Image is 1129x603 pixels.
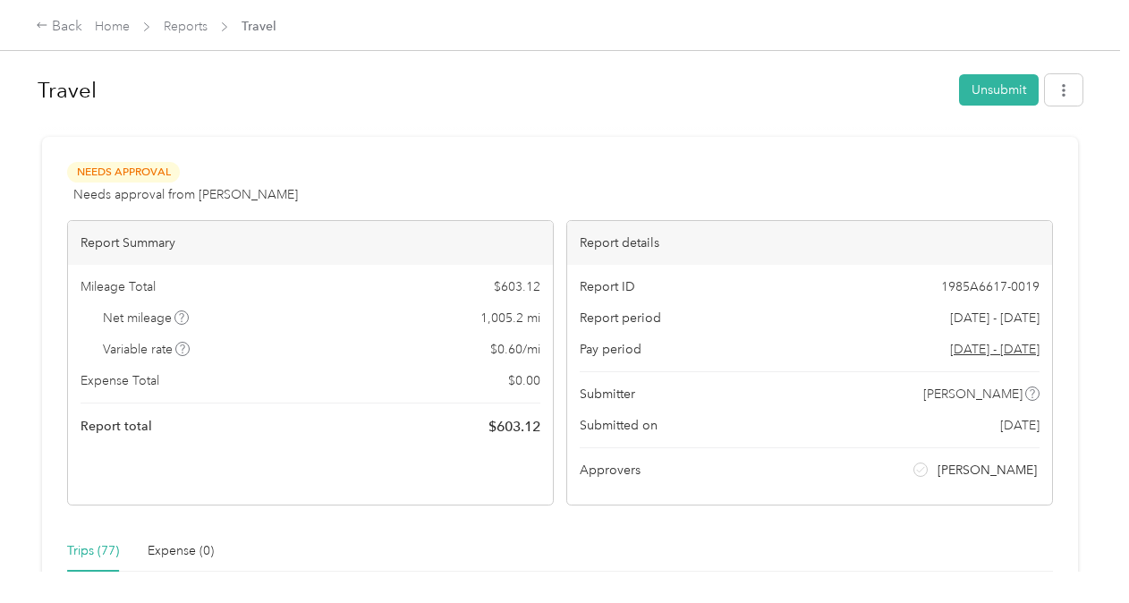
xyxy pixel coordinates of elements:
span: 1985A6617-0019 [941,277,1040,296]
span: $ 0.00 [508,371,540,390]
span: Pay period [580,340,641,359]
span: [DATE] [1000,416,1040,435]
div: Report Summary [68,221,553,265]
span: [PERSON_NAME] [938,461,1037,480]
span: $ 0.60 / mi [490,340,540,359]
span: Expense Total [81,371,159,390]
h1: Travel [38,69,946,112]
span: $ 603.12 [488,416,540,437]
span: Report period [580,309,661,327]
span: Mileage Total [81,277,156,296]
span: [DATE] - [DATE] [950,309,1040,327]
span: Submitted on [580,416,658,435]
a: Home [95,19,130,34]
span: Needs Approval [67,162,180,183]
div: Trips (77) [67,541,119,561]
iframe: Everlance-gr Chat Button Frame [1029,503,1129,603]
span: 1,005.2 mi [480,309,540,327]
span: Travel [242,17,276,36]
button: Unsubmit [959,74,1039,106]
div: Back [36,16,82,38]
div: Expense (0) [148,541,214,561]
span: $ 603.12 [494,277,540,296]
a: Reports [164,19,208,34]
span: Go to pay period [950,340,1040,359]
span: Report total [81,417,152,436]
span: Report ID [580,277,635,296]
span: Needs approval from [PERSON_NAME] [73,185,298,204]
span: Net mileage [103,309,190,327]
span: Submitter [580,385,635,403]
span: Variable rate [103,340,191,359]
span: [PERSON_NAME] [923,385,1023,403]
div: Report details [567,221,1052,265]
span: Approvers [580,461,641,480]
